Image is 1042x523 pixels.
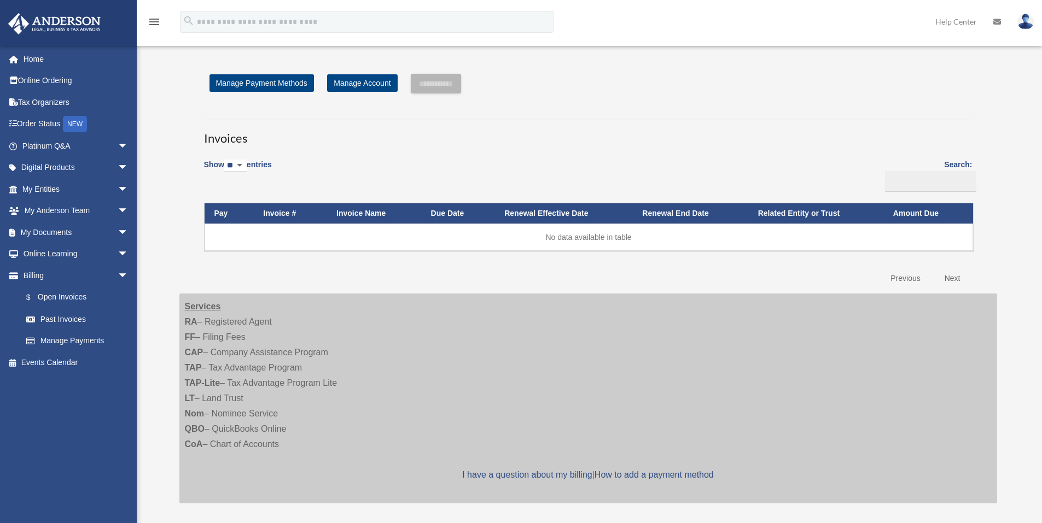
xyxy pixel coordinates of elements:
a: My Entitiesarrow_drop_down [8,178,145,200]
img: Anderson Advisors Platinum Portal [5,13,104,34]
p: | [185,467,992,483]
a: Manage Payments [15,330,139,352]
th: Invoice #: activate to sort column ascending [253,203,327,224]
strong: RA [185,317,197,326]
strong: LT [185,393,195,403]
span: arrow_drop_down [118,135,139,157]
a: How to add a payment method [595,470,714,479]
strong: Services [185,302,221,311]
a: Order StatusNEW [8,113,145,136]
div: NEW [63,116,87,132]
a: Digital Productsarrow_drop_down [8,157,145,179]
span: arrow_drop_down [118,157,139,179]
strong: Nom [185,409,205,418]
i: menu [148,15,161,28]
a: Billingarrow_drop_down [8,265,139,286]
i: search [183,15,195,27]
th: Renewal End Date: activate to sort column ascending [632,203,748,224]
div: – Registered Agent – Filing Fees – Company Assistance Program – Tax Advantage Program – Tax Advan... [179,293,997,503]
th: Renewal Effective Date: activate to sort column ascending [494,203,632,224]
a: Events Calendar [8,351,145,373]
img: User Pic [1017,14,1034,30]
label: Search: [881,158,973,192]
a: My Anderson Teamarrow_drop_down [8,200,145,222]
th: Due Date: activate to sort column ascending [421,203,495,224]
strong: TAP [185,363,202,372]
strong: CoA [185,439,203,449]
select: Showentries [224,160,247,172]
strong: CAP [185,348,203,357]
h3: Invoices [204,120,973,147]
input: Search: [885,171,976,192]
th: Pay: activate to sort column descending [205,203,254,224]
label: Show entries [204,158,272,183]
a: I have a question about my billing [462,470,592,479]
a: Next [936,267,969,290]
th: Invoice Name: activate to sort column ascending [327,203,421,224]
span: arrow_drop_down [118,200,139,222]
a: $Open Invoices [15,286,134,309]
a: Online Ordering [8,70,145,92]
a: Previous [882,267,928,290]
span: arrow_drop_down [118,243,139,266]
a: menu [148,19,161,28]
th: Related Entity or Trust: activate to sort column ascending [748,203,883,224]
span: arrow_drop_down [118,221,139,244]
strong: FF [185,332,196,342]
a: Manage Payment Methods [209,74,314,92]
th: Amount Due: activate to sort column ascending [883,203,973,224]
a: Past Invoices [15,308,139,330]
a: Online Learningarrow_drop_down [8,243,145,265]
td: No data available in table [205,224,973,251]
a: Tax Organizers [8,91,145,113]
span: $ [32,291,38,304]
a: Manage Account [327,74,397,92]
a: Platinum Q&Aarrow_drop_down [8,135,145,157]
a: My Documentsarrow_drop_down [8,221,145,243]
span: arrow_drop_down [118,178,139,201]
span: arrow_drop_down [118,265,139,287]
strong: TAP-Lite [185,378,220,387]
strong: QBO [185,424,205,433]
a: Home [8,48,145,70]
